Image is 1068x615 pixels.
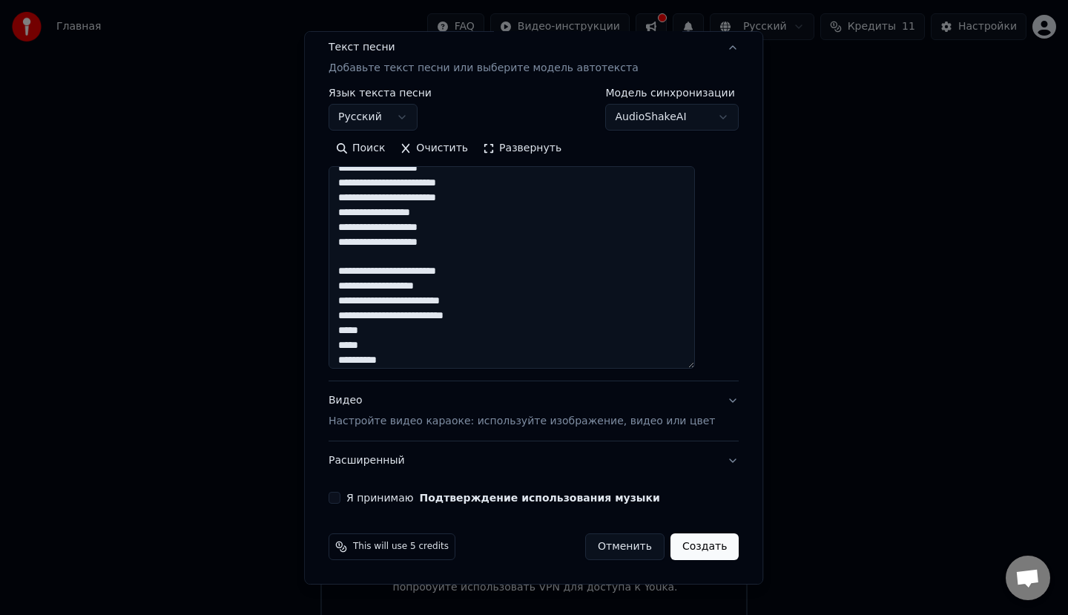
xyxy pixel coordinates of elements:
button: Расширенный [329,441,739,480]
div: Текст песни [329,40,395,55]
button: Поиск [329,137,392,160]
button: ВидеоНастройте видео караоке: используйте изображение, видео или цвет [329,381,739,441]
button: Текст песниДобавьте текст песни или выберите модель автотекста [329,28,739,88]
button: Развернуть [475,137,569,160]
label: Модель синхронизации [606,88,739,98]
button: Я принимаю [420,493,660,503]
p: Настройте видео караоке: используйте изображение, видео или цвет [329,414,715,429]
div: Текст песниДобавьте текст песни или выберите модель автотекста [329,88,739,381]
button: Отменить [585,533,665,560]
div: Видео [329,393,715,429]
button: Очистить [393,137,476,160]
label: Язык текста песни [329,88,432,98]
label: Я принимаю [346,493,660,503]
p: Добавьте текст песни или выберите модель автотекста [329,61,639,76]
span: This will use 5 credits [353,541,449,553]
button: Создать [670,533,739,560]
